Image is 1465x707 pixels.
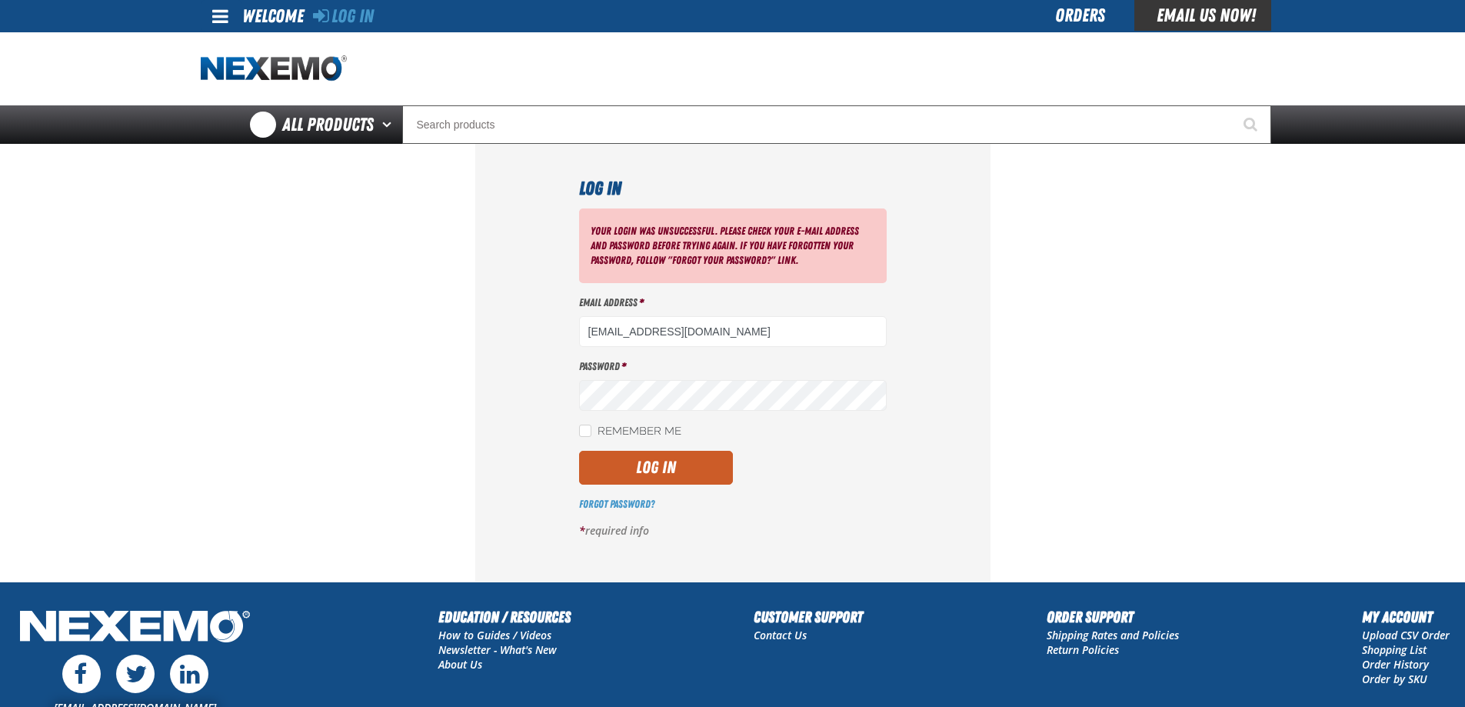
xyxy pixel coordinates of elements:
label: Email Address [579,295,887,310]
input: Remember Me [579,425,591,437]
a: Shipping Rates and Policies [1047,628,1179,642]
h2: Customer Support [754,605,863,629]
a: Forgot Password? [579,498,654,510]
a: Return Policies [1047,642,1119,657]
a: Upload CSV Order [1362,628,1450,642]
button: Log In [579,451,733,485]
a: Home [201,55,347,82]
h1: Log In [579,175,887,202]
a: About Us [438,657,482,672]
input: Search [402,105,1271,144]
a: Newsletter - What's New [438,642,557,657]
span: All Products [282,111,374,138]
img: Nexemo logo [201,55,347,82]
button: Open All Products pages [377,105,402,144]
h2: My Account [1362,605,1450,629]
div: Your login was unsuccessful. Please check your e-mail address and password before trying again. I... [579,208,887,283]
a: Contact Us [754,628,807,642]
h2: Education / Resources [438,605,571,629]
a: Shopping List [1362,642,1427,657]
label: Password [579,359,887,374]
a: Log In [313,5,374,27]
a: Order by SKU [1362,672,1427,686]
h2: Order Support [1047,605,1179,629]
label: Remember Me [579,425,681,439]
img: Nexemo Logo [15,605,255,651]
a: How to Guides / Videos [438,628,551,642]
p: required info [579,524,887,539]
a: Order History [1362,657,1429,672]
button: Start Searching [1233,105,1271,144]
